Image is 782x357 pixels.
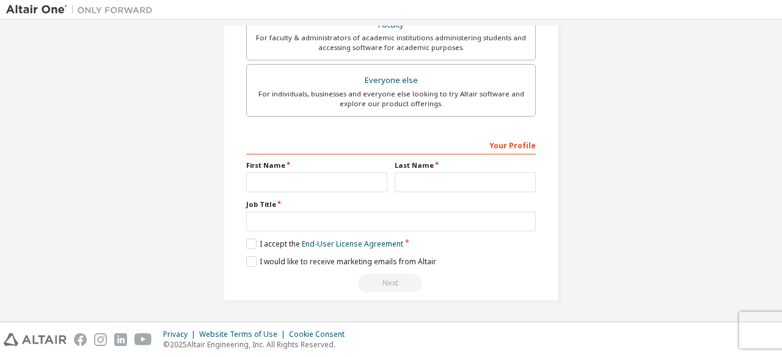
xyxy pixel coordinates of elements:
[4,333,67,346] img: altair_logo.svg
[246,135,536,154] div: Your Profile
[6,4,159,16] img: Altair One
[254,89,528,109] div: For individuals, businesses and everyone else looking to try Altair software and explore our prod...
[254,33,528,52] div: For faculty & administrators of academic institutions administering students and accessing softwa...
[246,200,536,209] label: Job Title
[254,72,528,89] div: Everyone else
[246,239,403,249] label: I accept the
[163,339,352,350] p: © 2025 Altair Engineering, Inc. All Rights Reserved.
[74,333,87,346] img: facebook.svg
[163,330,199,339] div: Privacy
[246,160,387,170] label: First Name
[246,274,536,292] div: Read and acccept EULA to continue
[395,160,536,170] label: Last Name
[289,330,352,339] div: Cookie Consent
[114,333,127,346] img: linkedin.svg
[134,333,152,346] img: youtube.svg
[246,256,436,267] label: I would like to receive marketing emails from Altair
[199,330,289,339] div: Website Terms of Use
[94,333,107,346] img: instagram.svg
[302,239,403,249] a: End-User License Agreement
